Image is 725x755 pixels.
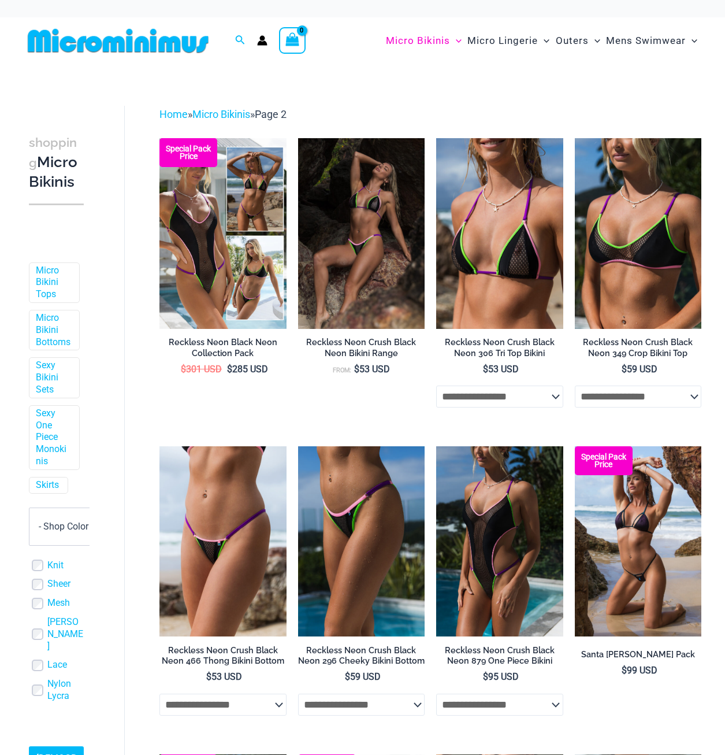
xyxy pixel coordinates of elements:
[464,23,552,58] a: Micro LingerieMenu ToggleMenu Toggle
[47,678,84,702] a: Nylon Lycra
[483,364,488,375] span: $
[622,665,657,676] bdi: 99 USD
[298,645,425,671] a: Reckless Neon Crush Black Neon 296 Cheeky Bikini Bottom
[622,665,627,676] span: $
[181,364,222,375] bdi: 301 USD
[383,23,464,58] a: Micro BikinisMenu ToggleMenu Toggle
[622,364,627,375] span: $
[298,645,425,667] h2: Reckless Neon Crush Black Neon 296 Cheeky Bikini Bottom
[47,578,70,590] a: Sheer
[436,446,563,636] a: Reckless Neon Crush Black Neon 879 One Piece 01Reckless Neon Crush Black Neon 879 One Piece 09Rec...
[606,26,686,55] span: Mens Swimwear
[575,337,701,363] a: Reckless Neon Crush Black Neon 349 Crop Bikini Top
[575,446,701,636] img: Santa Barbra Purple Turquoise 305 Top 4118 Bottom 09v2
[36,312,70,348] a: Micro Bikini Bottoms
[159,446,286,636] img: Reckless Neon Crush Black Neon 466 Thong 01
[575,138,701,328] a: Reckless Neon Crush Black Neon 349 Crop Top 02Reckless Neon Crush Black Neon 349 Crop Top 01Reckl...
[47,560,64,572] a: Knit
[29,508,109,545] span: - Shop Color
[686,26,697,55] span: Menu Toggle
[159,337,286,358] h2: Reckless Neon Black Neon Collection Pack
[159,108,287,120] span: » »
[181,364,186,375] span: $
[36,265,70,301] a: Micro Bikini Tops
[257,35,267,46] a: Account icon link
[381,21,702,60] nav: Site Navigation
[206,671,211,682] span: $
[298,138,425,328] img: Reckless Neon Crush Black Neon 306 Tri Top 296 Cheeky 04
[575,453,633,468] b: Special Pack Price
[450,26,462,55] span: Menu Toggle
[575,446,701,636] a: Santa Barbra Purple Turquoise 305 Top 4118 Bottom 09v2 Santa Barbra Purple Turquoise 305 Top 4118...
[192,108,250,120] a: Micro Bikinis
[603,23,700,58] a: Mens SwimwearMenu ToggleMenu Toggle
[23,28,213,54] img: MM SHOP LOGO FLAT
[467,26,538,55] span: Micro Lingerie
[255,108,287,120] span: Page 2
[39,521,88,532] span: - Shop Color
[159,337,286,363] a: Reckless Neon Black Neon Collection Pack
[159,138,286,328] a: Collection Pack Top BTop B
[36,408,70,468] a: Sexy One Piece Monokinis
[159,446,286,636] a: Reckless Neon Crush Black Neon 466 Thong 01Reckless Neon Crush Black Neon 466 Thong 03Reckless Ne...
[483,671,519,682] bdi: 95 USD
[298,337,425,358] h2: Reckless Neon Crush Black Neon Bikini Range
[622,364,657,375] bdi: 59 USD
[575,138,701,328] img: Reckless Neon Crush Black Neon 349 Crop Top 02
[556,26,589,55] span: Outers
[159,645,286,671] a: Reckless Neon Crush Black Neon 466 Thong Bikini Bottom
[538,26,549,55] span: Menu Toggle
[29,132,84,192] h3: Micro Bikinis
[354,364,359,375] span: $
[436,138,563,328] a: Reckless Neon Crush Black Neon 306 Tri Top 01Reckless Neon Crush Black Neon 306 Tri Top 296 Cheek...
[436,138,563,328] img: Reckless Neon Crush Black Neon 306 Tri Top 01
[436,645,563,671] a: Reckless Neon Crush Black Neon 879 One Piece Bikini
[227,364,232,375] span: $
[47,597,70,609] a: Mesh
[159,138,286,328] img: Collection Pack
[483,671,488,682] span: $
[298,337,425,363] a: Reckless Neon Crush Black Neon Bikini Range
[436,446,563,636] img: Reckless Neon Crush Black Neon 879 One Piece 01
[47,659,67,671] a: Lace
[333,367,351,374] span: From:
[386,26,450,55] span: Micro Bikinis
[279,27,306,54] a: View Shopping Cart, empty
[47,616,84,652] a: [PERSON_NAME]
[298,446,425,636] a: Reckless Neon Crush Black Neon 296 Cheeky 02Reckless Neon Crush Black Neon 296 Cheeky 01Reckless ...
[36,479,59,491] a: Skirts
[436,337,563,363] a: Reckless Neon Crush Black Neon 306 Tri Top Bikini
[159,108,188,120] a: Home
[29,135,77,170] span: shopping
[227,364,268,375] bdi: 285 USD
[553,23,603,58] a: OutersMenu ToggleMenu Toggle
[298,138,425,328] a: Reckless Neon Crush Black Neon 306 Tri Top 296 Cheeky 04Reckless Neon Crush Black Neon 349 Crop T...
[436,645,563,667] h2: Reckless Neon Crush Black Neon 879 One Piece Bikini
[159,645,286,667] h2: Reckless Neon Crush Black Neon 466 Thong Bikini Bottom
[589,26,600,55] span: Menu Toggle
[29,508,110,546] span: - Shop Color
[206,671,242,682] bdi: 53 USD
[436,337,563,358] h2: Reckless Neon Crush Black Neon 306 Tri Top Bikini
[36,360,70,395] a: Sexy Bikini Sets
[298,446,425,636] img: Reckless Neon Crush Black Neon 296 Cheeky 02
[159,145,217,160] b: Special Pack Price
[575,649,701,664] a: Santa [PERSON_NAME] Pack
[345,671,381,682] bdi: 59 USD
[483,364,519,375] bdi: 53 USD
[575,649,701,660] h2: Santa [PERSON_NAME] Pack
[345,671,350,682] span: $
[575,337,701,358] h2: Reckless Neon Crush Black Neon 349 Crop Bikini Top
[354,364,390,375] bdi: 53 USD
[235,34,246,48] a: Search icon link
